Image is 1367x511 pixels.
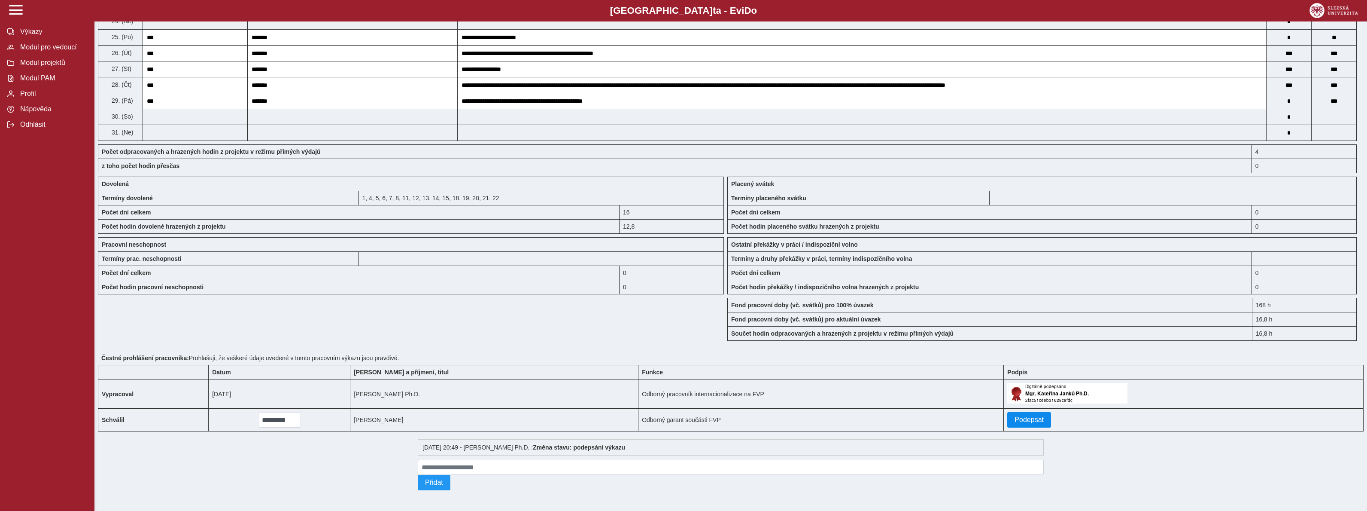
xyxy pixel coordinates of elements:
[110,65,131,72] span: 27. (St)
[620,205,724,219] div: 16
[731,330,954,337] b: Součet hodin odpracovaných a hrazených z projektu v režimu přímých výdajů
[731,284,919,291] b: Počet hodin překážky / indispozičního volna hrazených z projektu
[110,81,132,88] span: 28. (Čt)
[110,97,133,104] span: 29. (Pá)
[533,444,625,451] b: Změna stavu: podepsání výkazu
[642,369,663,376] b: Funkce
[98,351,1364,365] div: Prohlašuji, že veškeré údaje uvedené v tomto pracovním výkazu jsou pravdivé.
[102,255,182,262] b: Termíny prac. neschopnosti
[1252,144,1357,159] div: 4
[350,409,638,431] td: [PERSON_NAME]
[418,439,1044,456] div: [DATE] 20:49 - [PERSON_NAME] Ph.D. :
[620,280,724,294] div: 0
[1252,326,1357,341] div: 16,8 h
[102,269,151,276] b: Počet dní celkem
[731,241,858,248] b: Ostatní překážky v práci / indispoziční volno
[110,49,132,56] span: 26. (Út)
[102,241,166,248] b: Pracovní neschopnost
[731,302,873,309] b: Fond pracovní doby (vč. svátků) pro 100% úvazek
[18,105,87,113] span: Nápověda
[18,59,87,67] span: Modul projektů
[1252,298,1357,312] div: 168 h
[1007,369,1027,376] b: Podpis
[212,369,231,376] b: Datum
[638,379,1004,409] td: Odborný pracovník internacionalizace na FVP
[1252,159,1357,173] div: 0
[751,5,757,16] span: o
[102,209,151,216] b: Počet dní celkem
[731,195,806,202] b: Termíny placeného svátku
[102,223,226,230] b: Počet hodin dovolené hrazených z projektu
[731,255,912,262] b: Termíny a druhy překážky v práci, termíny indispozičního volna
[350,379,638,409] td: [PERSON_NAME] Ph.D.
[731,316,881,323] b: Fond pracovní doby (vč. svátků) pro aktuální úvazek
[102,284,204,291] b: Počet hodin pracovní neschopnosti
[418,475,450,490] button: Přidat
[18,28,87,36] span: Výkazy
[731,181,774,187] b: Placený svátek
[102,195,153,202] b: Termíny dovolené
[110,129,134,136] span: 31. (Ne)
[26,5,1341,16] b: [GEOGRAPHIC_DATA] a - Evi
[359,191,724,205] div: 1, 4, 5, 6, 7, 8, 11, 12, 13, 14, 15, 18, 19, 20, 21, 22
[212,391,231,398] span: [DATE]
[18,90,87,98] span: Profil
[18,74,87,82] span: Modul PAM
[102,181,129,187] b: Dovolená
[1007,412,1051,428] button: Podepsat
[110,34,133,40] span: 25. (Po)
[713,5,716,16] span: t
[425,479,443,487] span: Přidat
[110,113,133,120] span: 30. (So)
[101,355,189,361] b: Čestné prohlášení pracovníka:
[1252,205,1357,219] div: 0
[102,391,134,398] b: Vypracoval
[731,223,879,230] b: Počet hodin placeného svátku hrazených z projektu
[638,409,1004,431] td: Odborný garant součásti FVP
[102,148,321,155] b: Počet odpracovaných a hrazených hodin z projektu v režimu přímých výdajů
[1252,280,1357,294] div: 0
[620,266,724,280] div: 0
[731,209,780,216] b: Počet dní celkem
[18,121,87,129] span: Odhlásit
[1015,416,1044,424] span: Podepsat
[1309,3,1358,18] img: logo_web_su.png
[744,5,751,16] span: D
[102,162,179,169] b: z toho počet hodin přesčas
[731,269,780,276] b: Počet dní celkem
[1007,383,1127,404] img: Digitálně podepsáno uživatelem
[102,416,125,423] b: Schválil
[1252,312,1357,326] div: 16,8 h
[620,219,724,234] div: 12,8
[1252,266,1357,280] div: 0
[1252,219,1357,234] div: 0
[354,369,449,376] b: [PERSON_NAME] a příjmení, titul
[18,43,87,51] span: Modul pro vedoucí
